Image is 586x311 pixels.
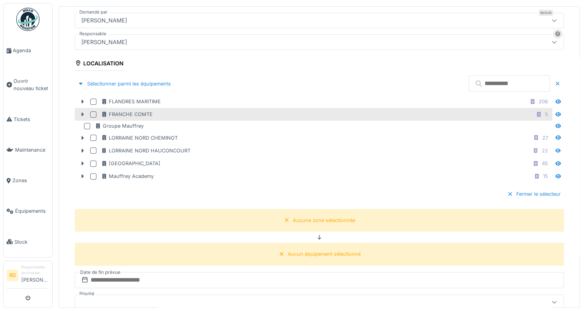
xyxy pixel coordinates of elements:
span: Ouvrir nouveau ticket [14,77,49,92]
label: Date de fin prévue [79,268,121,277]
span: Maintenance [15,146,49,154]
div: 15 [543,173,548,180]
div: FRANCHE COMTE [101,111,153,118]
div: Mauffrey Academy [101,173,154,180]
div: Sélectionner parmi les équipements [75,79,174,89]
label: Priorité [78,290,96,297]
a: Ouvrir nouveau ticket [3,66,52,104]
div: [PERSON_NAME] [78,16,130,25]
a: Maintenance [3,135,52,165]
a: Agenda [3,35,52,66]
div: Requis [539,10,553,16]
span: Zones [12,177,49,184]
div: Aucun équipement sélectionné [288,250,361,258]
div: LORRAINE NORD CHEMINOT [101,134,178,142]
div: Aucune zone sélectionnée [293,217,355,224]
div: 206 [539,98,548,105]
div: [GEOGRAPHIC_DATA] [101,160,160,167]
a: Zones [3,165,52,196]
img: Badge_color-CXgf-gQk.svg [16,8,40,31]
div: FLANDRES MARITIME [101,98,161,105]
li: [PERSON_NAME] [21,264,49,287]
div: Localisation [75,58,124,71]
a: Équipements [3,196,52,226]
div: Responsable technicien [21,264,49,276]
span: Stock [14,238,49,246]
div: 27 [542,134,548,142]
div: Fermer le sélecteur [504,189,564,199]
a: Stock [3,227,52,257]
li: RD [7,270,18,281]
label: Responsable [78,31,108,37]
div: [PERSON_NAME] [78,38,130,46]
span: Tickets [14,116,49,123]
span: Équipements [15,207,49,215]
label: Demandé par [78,9,109,15]
div: 45 [542,160,548,167]
span: Agenda [13,47,49,54]
div: LORRAINE NORD HAUCONCOURT [101,147,191,154]
a: Tickets [3,104,52,135]
div: 5 [545,111,548,118]
div: 22 [542,147,548,154]
a: RD Responsable technicien[PERSON_NAME] [7,264,49,289]
div: Groupe Mauffrey [95,122,144,130]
